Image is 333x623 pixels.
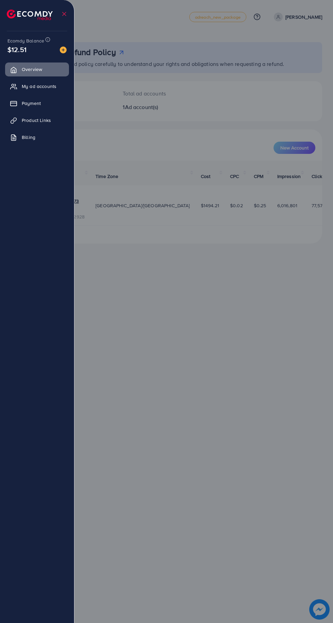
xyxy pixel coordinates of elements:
[5,79,69,93] a: My ad accounts
[5,63,69,76] a: Overview
[7,37,44,44] span: Ecomdy Balance
[7,10,53,20] img: logo
[22,117,51,124] span: Product Links
[22,100,41,107] span: Payment
[5,113,69,127] a: Product Links
[60,47,67,53] img: image
[5,96,69,110] a: Payment
[22,134,35,141] span: Billing
[7,44,27,54] span: $12.51
[22,83,56,90] span: My ad accounts
[5,130,69,144] a: Billing
[22,66,42,73] span: Overview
